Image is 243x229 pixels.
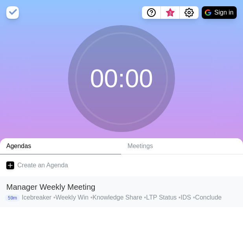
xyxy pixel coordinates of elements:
span: • [193,194,195,201]
p: 59m [5,194,20,202]
button: Sign in [202,6,237,19]
p: Icebreaker Weekly Win Knowledge Share LTP Status IDS Conclude [22,193,237,202]
button: What’s new [161,6,180,19]
img: google logo [205,9,211,16]
span: • [144,194,146,201]
span: 3 [167,10,173,16]
span: • [179,194,181,201]
a: Meetings [121,138,243,154]
span: • [53,194,55,201]
img: timeblocks logo [6,6,19,19]
h2: Manager Weekly Meeting [6,181,237,193]
span: • [90,194,93,201]
button: Settings [180,6,199,19]
button: Help [142,6,161,19]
